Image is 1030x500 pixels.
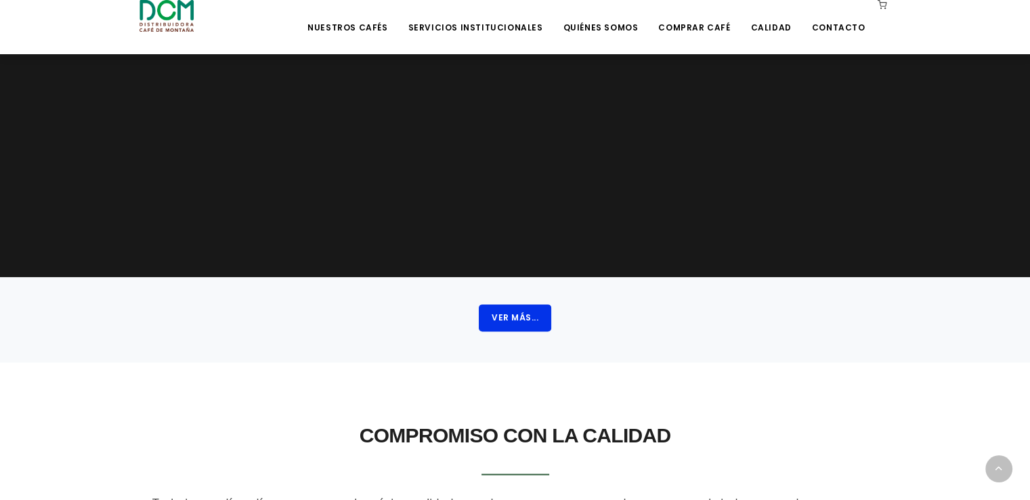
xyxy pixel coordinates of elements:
[479,304,551,331] button: Ver Más...
[804,1,874,33] a: Contacto
[555,1,646,33] a: Quiénes Somos
[479,312,551,325] a: Ver Más...
[299,1,395,33] a: Nuestros Cafés
[650,1,738,33] a: Comprar Café
[400,1,551,33] a: Servicios Institucionales
[140,417,891,455] h2: COMPROMISO CON LA CALIDAD
[742,1,799,33] a: Calidad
